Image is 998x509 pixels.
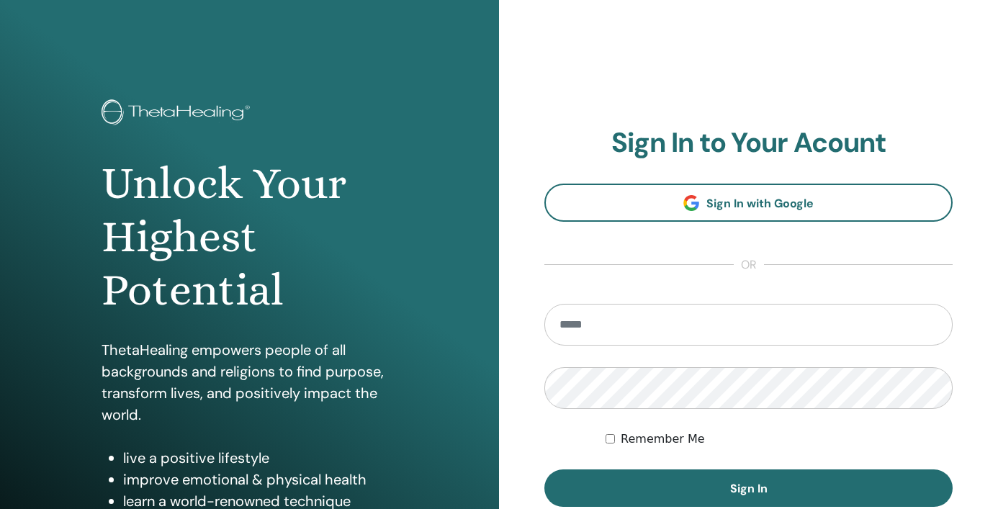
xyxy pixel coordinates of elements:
a: Sign In with Google [544,184,953,222]
span: Sign In with Google [706,196,814,211]
li: live a positive lifestyle [123,447,398,469]
span: Sign In [730,481,768,496]
div: Keep me authenticated indefinitely or until I manually logout [606,431,953,448]
p: ThetaHealing empowers people of all backgrounds and religions to find purpose, transform lives, a... [102,339,398,425]
h1: Unlock Your Highest Potential [102,157,398,317]
span: or [734,256,764,274]
h2: Sign In to Your Acount [544,127,953,160]
li: improve emotional & physical health [123,469,398,490]
button: Sign In [544,469,953,507]
label: Remember Me [621,431,705,448]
